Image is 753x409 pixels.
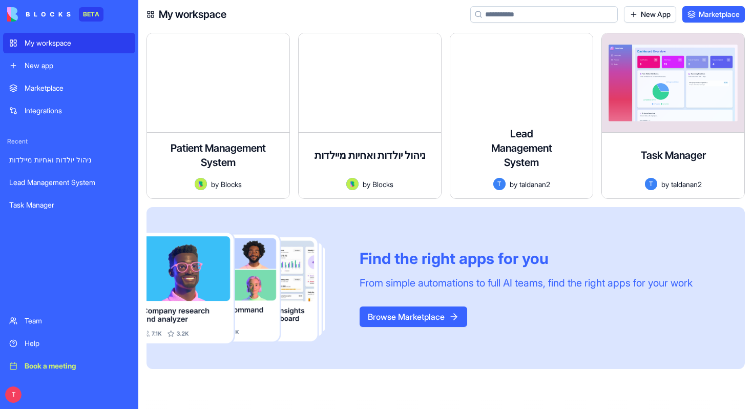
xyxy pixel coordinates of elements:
img: Avatar [195,178,207,190]
div: BETA [79,7,103,22]
div: My workspace [25,38,129,48]
a: Lead Management System [3,172,135,193]
span: by [363,179,370,190]
h4: My workspace [159,7,226,22]
div: Book a meeting [25,361,129,371]
a: ניהול יולדות ואחיות מיילדות [3,150,135,170]
h4: Lead Management System [480,127,562,170]
span: taldanan2 [519,179,550,190]
div: Integrations [25,106,129,116]
a: Marketplace [682,6,745,23]
span: T [645,178,657,190]
div: From simple automations to full AI teams, find the right apps for your work [360,276,693,290]
span: T [493,178,506,190]
a: Book a meeting [3,356,135,376]
span: taldanan2 [671,179,702,190]
div: Help [25,338,129,349]
div: Find the right apps for you [360,249,693,268]
div: Lead Management System [9,177,129,188]
a: Marketplace [3,78,135,98]
a: Help [3,333,135,354]
a: Task ManagerTbytaldanan2 [601,33,745,199]
a: ניהול יולדות ואחיות מיילדותAvatarbyBlocks [298,33,442,199]
span: by [510,179,517,190]
h4: Patient Management System [155,141,281,170]
a: Task Manager [3,195,135,215]
div: ניהול יולדות ואחיות מיילדות [9,155,129,165]
span: Blocks [372,179,393,190]
div: Task Manager [9,200,129,210]
div: Marketplace [25,83,129,93]
a: My workspace [3,33,135,53]
img: logo [7,7,71,22]
a: New App [624,6,676,23]
a: BETA [7,7,103,22]
span: by [211,179,219,190]
a: Patient Management SystemAvatarbyBlocks [147,33,290,199]
a: Browse Marketplace [360,312,467,322]
button: Browse Marketplace [360,306,467,327]
a: Integrations [3,100,135,121]
h4: ניהול יולדות ואחיות מיילדות [315,148,426,162]
div: New app [25,60,129,71]
a: Team [3,311,135,331]
h4: Task Manager [641,148,706,162]
div: Team [25,316,129,326]
span: Recent [3,137,135,146]
span: by [661,179,669,190]
span: Blocks [221,179,242,190]
span: T [5,386,22,403]
a: Lead Management SystemTbytaldanan2 [450,33,593,199]
a: New app [3,55,135,76]
img: Avatar [346,178,359,190]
